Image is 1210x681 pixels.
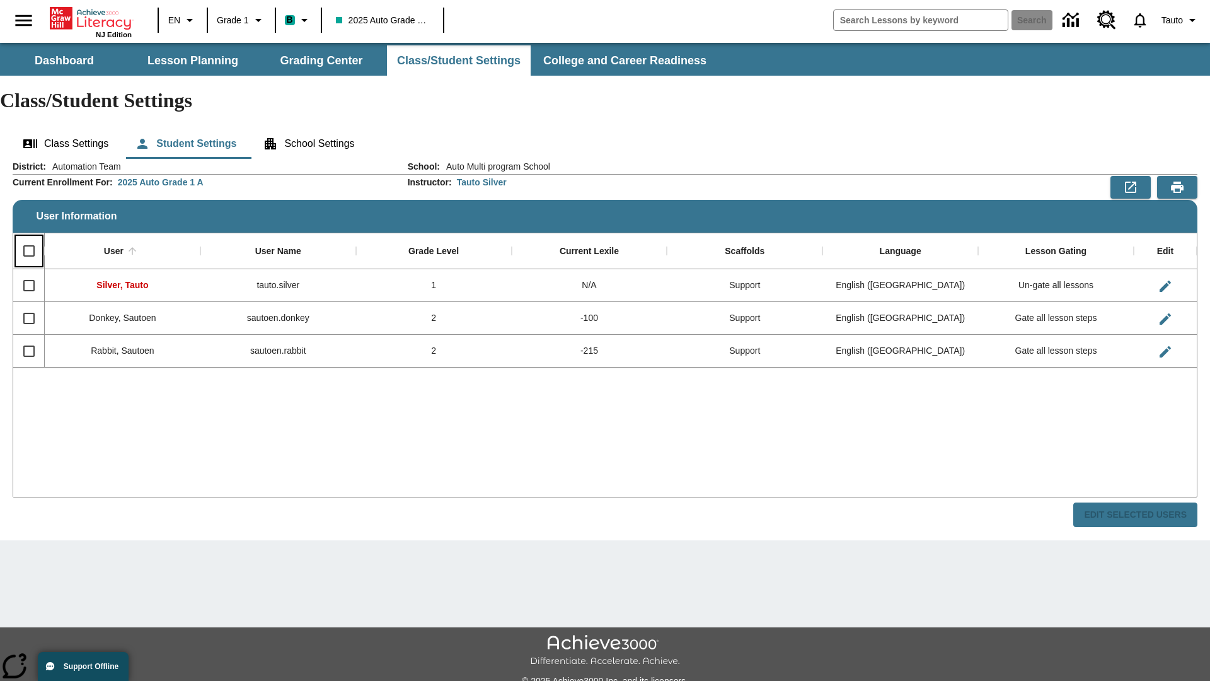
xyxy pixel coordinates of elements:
[512,269,667,302] div: N/A
[822,269,978,302] div: English (US)
[280,9,317,32] button: Boost Class color is teal. Change class color
[130,45,256,76] button: Lesson Planning
[1153,274,1178,299] button: Edit User
[667,302,822,335] div: Support
[200,269,356,302] div: tauto.silver
[13,129,118,159] button: Class Settings
[13,177,113,188] h2: Current Enrollment For :
[512,335,667,368] div: -215
[1110,176,1151,199] button: Export to CSV
[104,246,124,257] div: User
[667,335,822,368] div: Support
[1055,3,1090,38] a: Data Center
[560,246,619,257] div: Current Lexile
[356,335,512,368] div: 2
[255,246,301,257] div: User Name
[46,160,121,173] span: Automation Team
[978,335,1134,368] div: Gate all lesson steps
[125,129,246,159] button: Student Settings
[356,269,512,302] div: 1
[64,662,118,671] span: Support Offline
[822,302,978,335] div: English (US)
[217,14,249,27] span: Grade 1
[336,14,429,27] span: 2025 Auto Grade 1 A
[200,335,356,368] div: sautoen.rabbit
[287,12,293,28] span: B
[96,31,132,38] span: NJ Edition
[1090,3,1124,37] a: Resource Center, Will open in new tab
[457,176,507,189] div: Tauto Silver
[978,302,1134,335] div: Gate all lesson steps
[50,4,132,38] div: Home
[978,269,1134,302] div: Un-gate all lessons
[1,45,127,76] button: Dashboard
[1153,339,1178,364] button: Edit User
[822,335,978,368] div: English (US)
[13,160,1197,528] div: User Information
[1124,4,1156,37] a: Notifications
[387,45,531,76] button: Class/Student Settings
[725,246,764,257] div: Scaffolds
[533,45,717,76] button: College and Career Readiness
[440,160,550,173] span: Auto Multi program School
[356,302,512,335] div: 2
[258,45,384,76] button: Grading Center
[13,161,46,172] h2: District :
[667,269,822,302] div: Support
[880,246,921,257] div: Language
[408,161,440,172] h2: School :
[530,635,680,667] img: Achieve3000 Differentiate Accelerate Achieve
[13,129,1197,159] div: Class/Student Settings
[1157,246,1173,257] div: Edit
[512,302,667,335] div: -100
[200,302,356,335] div: sautoen.donkey
[1156,9,1205,32] button: Profile/Settings
[408,177,452,188] h2: Instructor :
[253,129,364,159] button: School Settings
[163,9,203,32] button: Language: EN, Select a language
[38,652,129,681] button: Support Offline
[834,10,1008,30] input: search field
[50,6,132,31] a: Home
[168,14,180,27] span: EN
[89,313,156,323] span: Donkey, Sautoen
[1025,246,1086,257] div: Lesson Gating
[1157,176,1197,199] button: Print Preview
[118,176,204,189] div: 2025 Auto Grade 1 A
[91,346,154,356] span: Rabbit, Sautoen
[408,246,459,257] div: Grade Level
[1161,14,1183,27] span: Tauto
[5,2,42,39] button: Open side menu
[212,9,271,32] button: Grade: Grade 1, Select a grade
[37,211,117,222] span: User Information
[1153,306,1178,332] button: Edit User
[96,280,148,290] span: Silver, Tauto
